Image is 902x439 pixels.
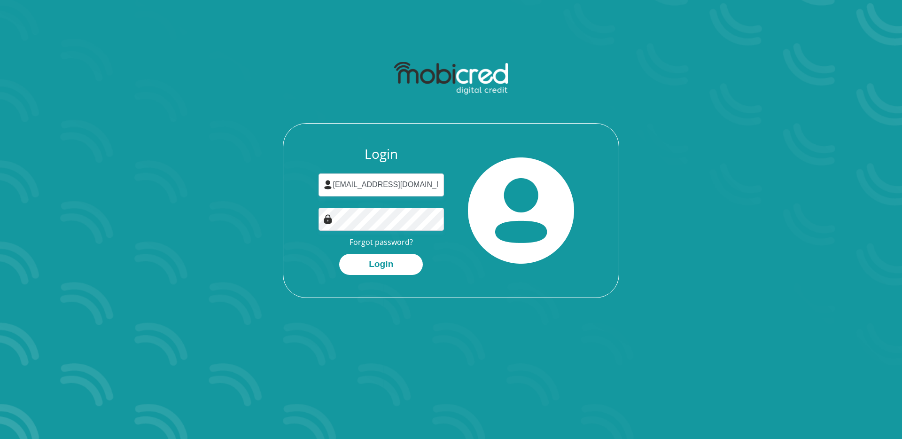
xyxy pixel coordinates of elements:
h3: Login [319,146,444,162]
button: Login [339,254,423,275]
img: user-icon image [323,180,333,189]
input: Username [319,173,444,196]
a: Forgot password? [350,237,413,247]
img: Image [323,214,333,224]
img: mobicred logo [394,62,507,95]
